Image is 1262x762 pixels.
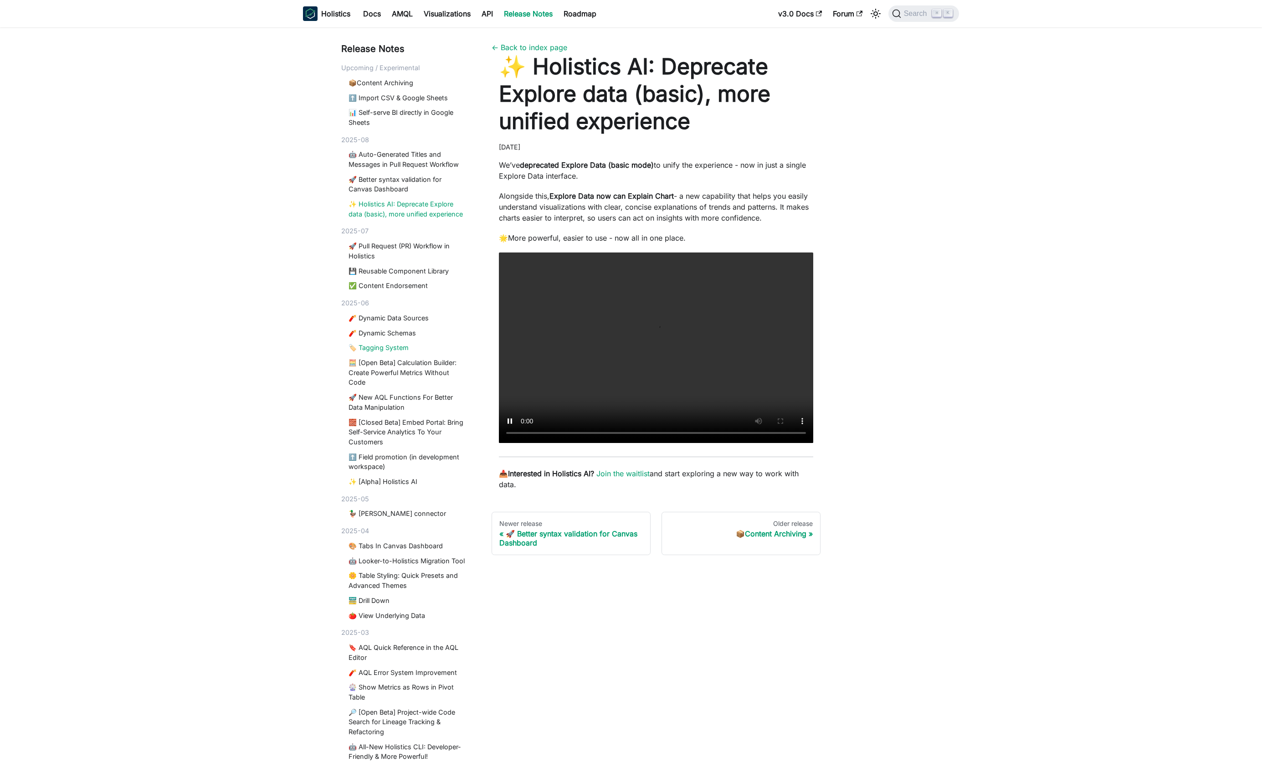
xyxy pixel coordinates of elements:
[341,42,470,56] div: Release Notes
[508,469,594,478] strong: Interested in Holistics AI?
[358,6,386,21] a: Docs
[349,682,466,702] a: 🎡 Show Metrics as Rows in Pivot Table
[303,6,318,21] img: Holistics
[349,742,466,762] a: 🤖 All-New Holistics CLI: Developer-Friendly & More Powerful!
[349,611,466,621] a: 🍅 View Underlying Data
[499,143,520,151] time: [DATE]
[349,643,466,662] a: 🔖 AQL Quick Reference in the AQL Editor
[349,571,466,590] a: 🌼 Table Styling: Quick Presets and Advanced Themes
[492,43,567,52] a: ← Back to index page
[499,468,813,490] p: 📥 and start exploring a new way to work with data.
[499,190,813,223] p: Alongside this, - a new capability that helps you easily understand visualizations with clear, co...
[303,6,350,21] a: HolisticsHolistics
[773,6,827,21] a: v3.0 Docs
[932,9,941,17] kbd: ⌘
[476,6,498,21] a: API
[349,556,466,566] a: 🤖 Looker-to-Holistics Migration Tool
[901,10,933,18] span: Search
[349,93,466,103] a: ⬆️ Import CSV & Google Sheets
[499,529,643,547] div: 🚀 Better syntax validation for Canvas Dashboard
[944,9,953,17] kbd: K
[341,63,470,73] div: Upcoming / Experimental
[341,135,470,145] div: 2025-08
[349,241,466,261] a: 🚀 Pull Request (PR) Workflow in Holistics
[349,108,466,127] a: 📊 Self-serve BI directly in Google Sheets
[669,520,813,528] div: Older release
[418,6,476,21] a: Visualizations
[499,53,813,135] h1: ✨ Holistics AI: Deprecate Explore data (basic), more unified experience
[596,469,650,478] a: Join the waitlist
[499,232,813,243] p: 🌟 More powerful, easier to use - now all in one place.
[349,541,466,551] a: 🎨 Tabs In Canvas Dashboard
[341,494,470,504] div: 2025-05
[499,520,643,528] div: Newer release
[386,6,418,21] a: AMQL
[498,6,558,21] a: Release Notes
[549,191,674,201] strong: Explore Data now can Explain Chart
[492,512,821,556] nav: Changelog item navigation
[349,149,466,169] a: 🤖 Auto-Generated Titles and Messages in Pull Request Workflow
[520,160,654,170] strong: deprecated Explore Data (basic mode)
[341,628,470,638] div: 2025-03
[349,266,466,276] a: 💾 Reusable Component Library
[349,175,466,194] a: 🚀 Better syntax validation for Canvas Dashboard
[492,512,651,556] a: Newer release🚀 Better syntax validation for Canvas Dashboard
[341,298,470,308] div: 2025-06
[349,281,466,291] a: ✅ Content Endorsement
[349,417,466,447] a: 🧱 [Closed Beta] Embed Portal: Bring Self-Service Analytics To Your Customers
[341,526,470,536] div: 2025-04
[341,226,470,236] div: 2025-07
[349,707,466,737] a: 🔎 [Open Beta] Project-wide Code Search for Lineage Tracking & Refactoring
[341,42,470,762] nav: Blog recent posts navigation
[349,668,466,678] a: 🧨 AQL Error System Improvement
[349,328,466,338] a: 🧨 Dynamic Schemas
[349,392,466,412] a: 🚀 New AQL Functions For Better Data Manipulation
[349,452,466,472] a: ⬆️ Field promotion (in development workspace)
[868,6,883,21] button: Switch between dark and light mode (currently light mode)
[349,313,466,323] a: 🧨 Dynamic Data Sources
[321,8,350,19] b: Holistics
[499,160,813,181] p: We’ve to unify the experience - now in just a single Explore Data interface.
[349,358,466,387] a: 🧮 [Open Beta] Calculation Builder: Create Powerful Metrics Without Code
[827,6,868,21] a: Forum
[558,6,602,21] a: Roadmap
[349,78,466,88] a: 📦Content Archiving
[349,343,466,353] a: 🏷️ Tagging System
[669,529,813,538] div: 📦Content Archiving
[349,199,466,219] a: ✨ Holistics AI: Deprecate Explore data (basic), more unified experience
[888,5,959,22] button: Search (Command+K)
[662,512,821,556] a: Older release📦Content Archiving
[499,252,813,443] video: Your browser does not support embedding video, but you can .
[349,477,466,487] a: ✨ [Alpha] Holistics AI
[349,596,466,606] a: 🚟 Drill Down
[349,509,466,519] a: 🦆 [PERSON_NAME] connector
